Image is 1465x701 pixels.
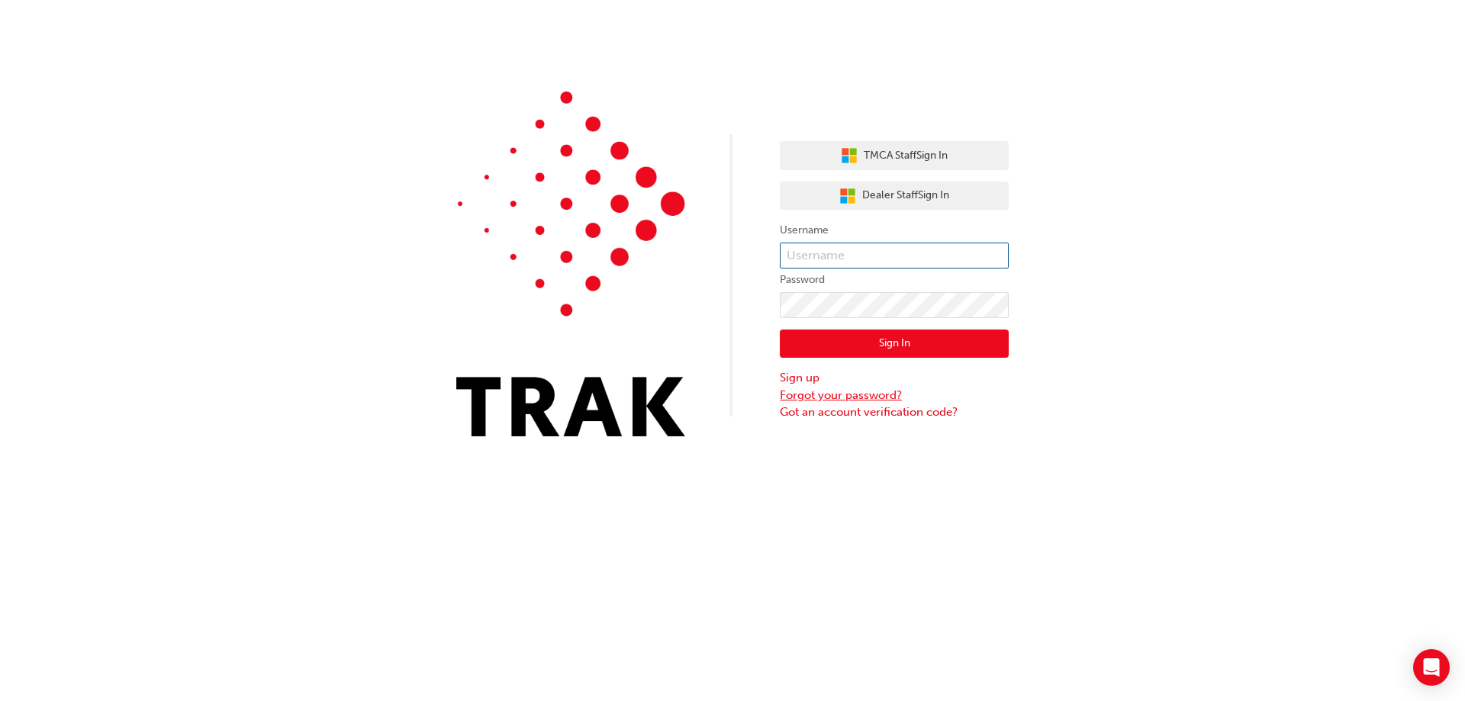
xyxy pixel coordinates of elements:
[456,92,685,436] img: Trak
[780,243,1009,269] input: Username
[780,182,1009,211] button: Dealer StaffSign In
[1413,649,1450,686] div: Open Intercom Messenger
[780,141,1009,170] button: TMCA StaffSign In
[780,404,1009,421] a: Got an account verification code?
[780,271,1009,289] label: Password
[780,221,1009,240] label: Username
[864,147,948,165] span: TMCA Staff Sign In
[862,187,949,204] span: Dealer Staff Sign In
[780,369,1009,387] a: Sign up
[780,387,1009,404] a: Forgot your password?
[780,330,1009,359] button: Sign In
